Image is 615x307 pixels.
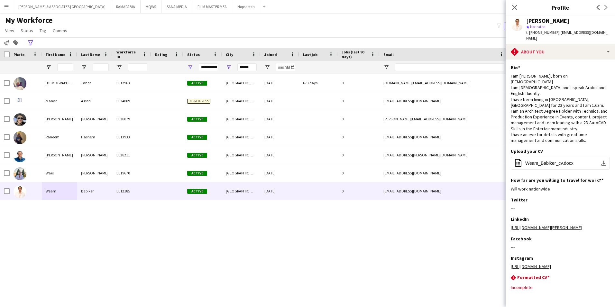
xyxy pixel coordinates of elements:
[380,74,508,92] div: [DOMAIN_NAME][EMAIL_ADDRESS][DOMAIN_NAME]
[141,0,161,13] button: HQWS
[113,182,151,200] div: EE12185
[383,52,394,57] span: Email
[21,28,33,33] span: Status
[116,64,122,70] button: Open Filter Menu
[526,30,608,41] span: | [EMAIL_ADDRESS][DOMAIN_NAME]
[77,110,113,128] div: [PERSON_NAME]
[3,26,17,35] a: View
[222,74,261,92] div: [GEOGRAPHIC_DATA]
[380,182,508,200] div: [EMAIL_ADDRESS][DOMAIN_NAME]
[261,146,299,164] div: [DATE]
[511,225,582,230] a: [URL][DOMAIN_NAME][PERSON_NAME]
[116,50,140,59] span: Workforce ID
[77,146,113,164] div: [PERSON_NAME]
[14,52,24,57] span: Photo
[42,74,77,92] div: [DEMOGRAPHIC_DATA]
[14,149,26,162] img: Saad naveed Sipra
[13,0,111,13] button: [PERSON_NAME] & ASSOCIATES [GEOGRAPHIC_DATA]
[511,197,528,203] h3: Twitter
[299,74,338,92] div: 673 days
[42,92,77,110] div: Manar
[14,185,26,198] img: Weam Babiker
[187,81,207,86] span: Active
[42,182,77,200] div: Weam
[261,74,299,92] div: [DATE]
[338,92,380,110] div: 0
[264,52,277,57] span: Joined
[261,164,299,182] div: [DATE]
[113,92,151,110] div: EE24089
[342,50,368,59] span: Jobs (last 90 days)
[187,117,207,122] span: Active
[113,146,151,164] div: EE28211
[187,99,210,104] span: In progress
[187,171,207,176] span: Active
[526,30,560,35] span: t. [PHONE_NUMBER]
[511,236,532,242] h3: Facebook
[511,177,603,183] h3: How far are you willing to travel for work?
[383,64,389,70] button: Open Filter Menu
[338,146,380,164] div: 0
[380,128,508,146] div: [EMAIL_ADDRESS][DOMAIN_NAME]
[12,39,20,47] app-action-btn: Add to tag
[77,164,113,182] div: [PERSON_NAME]
[187,135,207,140] span: Active
[5,15,52,25] span: My Workforce
[517,274,549,280] h3: Formatted CV
[14,95,26,108] img: Manar Asseri
[222,92,261,110] div: [GEOGRAPHIC_DATA]
[511,255,533,261] h3: Instagram
[14,77,26,90] img: Islam Taher
[27,39,34,47] app-action-btn: Advanced filters
[511,186,610,192] div: Will work nationwide
[380,110,508,128] div: [PERSON_NAME][EMAIL_ADDRESS][DOMAIN_NAME]
[526,18,569,24] div: [PERSON_NAME]
[511,264,551,269] a: [URL][DOMAIN_NAME]
[511,216,529,222] h3: LinkedIn
[506,44,615,60] div: About you
[46,64,51,70] button: Open Filter Menu
[511,157,610,170] button: Weam_Babiker_cv.docx
[338,128,380,146] div: 0
[77,182,113,200] div: Babiker
[511,148,543,154] h3: Upload your CV
[276,63,295,71] input: Joined Filter Input
[81,52,100,57] span: Last Name
[380,164,508,182] div: [EMAIL_ADDRESS][DOMAIN_NAME]
[77,74,113,92] div: Taher
[113,164,151,182] div: EE19670
[511,73,610,143] div: I am [PERSON_NAME], born on [DEMOGRAPHIC_DATA] I am [DEMOGRAPHIC_DATA] and I speak Arabic and Eng...
[3,39,10,47] app-action-btn: Notify workforce
[57,63,73,71] input: First Name Filter Input
[128,63,147,71] input: Workforce ID Filter Input
[264,64,270,70] button: Open Filter Menu
[14,113,26,126] img: Mohammed Ahmad
[77,128,113,146] div: Hashem
[18,26,36,35] a: Status
[504,23,536,30] button: Everyone6,003
[113,128,151,146] div: EE13933
[222,110,261,128] div: [GEOGRAPHIC_DATA]
[338,110,380,128] div: 0
[226,64,232,70] button: Open Filter Menu
[187,153,207,158] span: Active
[40,28,46,33] span: Tag
[261,182,299,200] div: [DATE]
[42,164,77,182] div: Wael
[525,161,574,166] span: Weam_Babiker_cv.docx
[187,64,193,70] button: Open Filter Menu
[77,92,113,110] div: Asseri
[338,74,380,92] div: 0
[506,3,615,12] h3: Profile
[192,0,232,13] button: FILM MASTER MEA
[37,26,49,35] a: Tag
[161,0,192,13] button: SANA MEDIA
[237,63,257,71] input: City Filter Input
[53,28,67,33] span: Comms
[232,0,260,13] button: Hopscotch
[530,24,546,29] span: Not rated
[5,28,14,33] span: View
[42,146,77,164] div: [PERSON_NAME]
[113,74,151,92] div: EE12963
[222,182,261,200] div: [GEOGRAPHIC_DATA]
